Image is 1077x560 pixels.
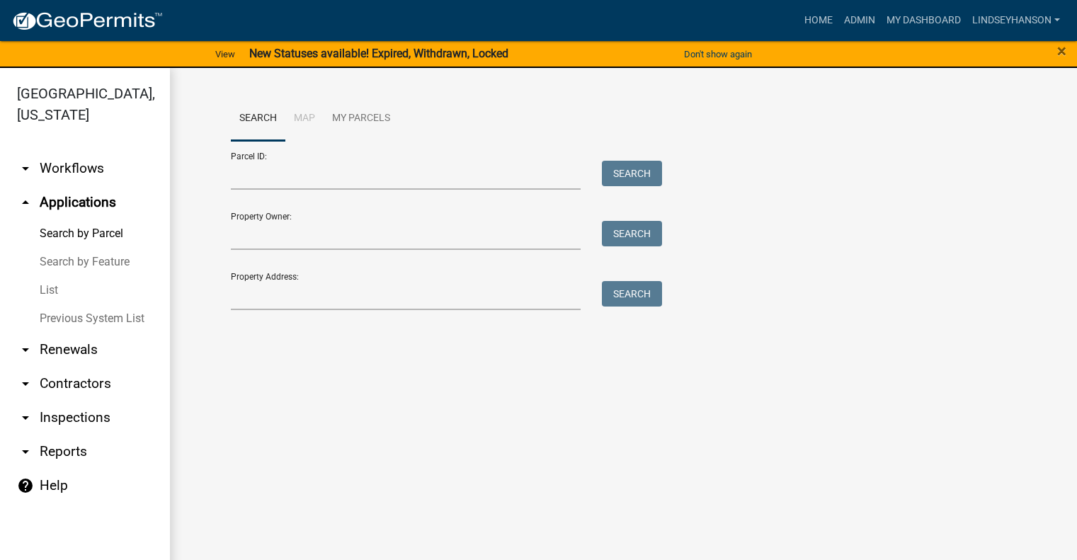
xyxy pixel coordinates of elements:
i: arrow_drop_down [17,160,34,177]
a: Admin [838,7,881,34]
i: arrow_drop_down [17,409,34,426]
i: arrow_drop_down [17,341,34,358]
button: Search [602,161,662,186]
i: arrow_drop_up [17,194,34,211]
a: My Parcels [324,96,399,142]
a: Lindseyhanson [967,7,1066,34]
strong: New Statuses available! Expired, Withdrawn, Locked [249,47,508,60]
i: help [17,477,34,494]
i: arrow_drop_down [17,443,34,460]
i: arrow_drop_down [17,375,34,392]
button: Close [1057,42,1066,59]
a: My Dashboard [881,7,967,34]
button: Don't show again [678,42,758,66]
a: View [210,42,241,66]
button: Search [602,281,662,307]
button: Search [602,221,662,246]
a: Search [231,96,285,142]
a: Home [799,7,838,34]
span: × [1057,41,1066,61]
